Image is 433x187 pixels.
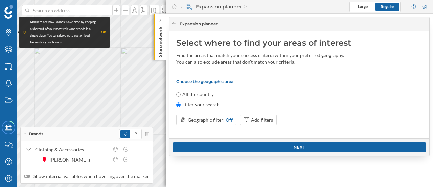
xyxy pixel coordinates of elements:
div: Expansion planner [181,3,247,10]
span: Brands [29,131,43,137]
div: Clothing & Accessories [35,146,109,153]
span: Support [14,5,38,11]
label: Filter your search [182,101,220,108]
img: Geoblink Logo [4,5,13,19]
div: Select where to find your areas of interest [176,38,423,49]
div: OK [101,29,106,36]
span: Regular [381,4,394,9]
div: Add filters [251,116,273,124]
div: Markers are now Brands! Save time by keeping a shortcut of your most relevant brands in a single ... [30,19,98,46]
span: Geographic filter: [188,117,225,123]
span: Large [358,4,368,9]
div: [PERSON_NAME]'s [50,156,94,163]
span: Expansion planner [180,21,218,27]
p: Choose the geographic area [176,79,423,84]
img: search-areas.svg [186,3,192,10]
p: Store network [157,24,164,57]
label: All the country [182,91,214,98]
div: Find the areas that match your success criteria within your preferred geography. You can also exc... [176,52,352,66]
label: Show internal variables when hovering over the marker [24,173,149,180]
div: Off [226,116,233,124]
